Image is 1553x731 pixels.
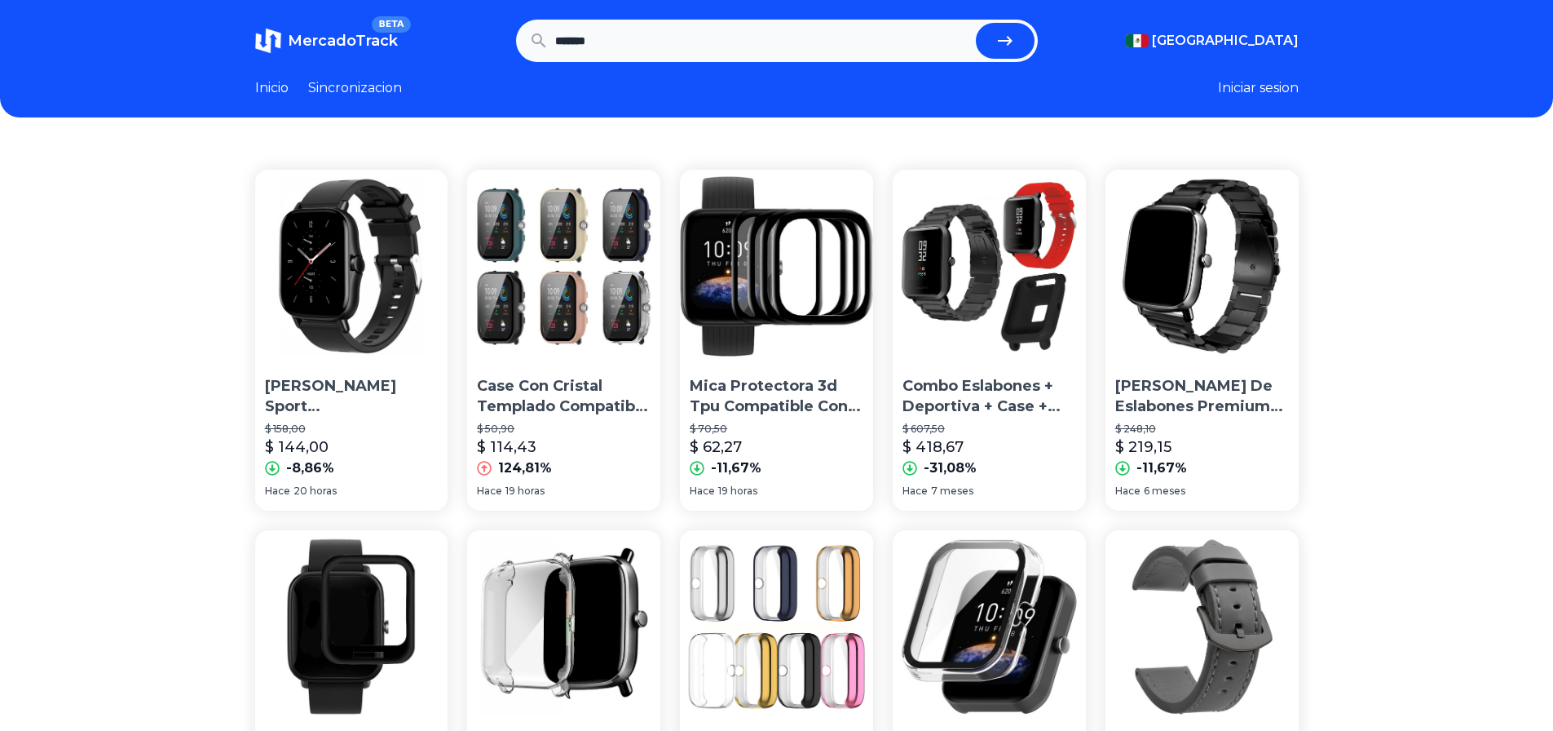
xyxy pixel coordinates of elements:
[498,459,552,478] p: 124,81%
[1105,530,1299,724] img: Correa Piel Pu Hebilla Negro Para Smartwatch Amazfit Gtr 3
[1218,78,1299,98] button: Iniciar sesion
[902,423,1076,436] p: $ 607,50
[1115,436,1171,459] p: $ 219,15
[1115,485,1140,498] span: Hace
[1105,170,1299,363] img: Correa De Eslabones Premium Para Amazfit Gts 2 Mini
[931,485,973,498] span: 7 meses
[265,485,290,498] span: Hace
[711,459,761,478] p: -11,67%
[467,170,660,363] img: Case Con Cristal Templado Compatible Con Amazfit Gts 4 Mini
[680,170,873,511] a: Mica Protectora 3d Tpu Compatible Con Amazfit Bip 3 ProMica Protectora 3d Tpu Compatible Con Amaz...
[265,436,329,459] p: $ 144,00
[255,170,448,363] img: Correa Sport Lisa Premium Para Amazfit Gts 2 / 2e
[477,423,651,436] p: $ 50,90
[893,170,1086,363] img: Combo Eslabones + Deportiva + Case + Mica Para Amazfit Bip
[288,32,398,50] span: MercadoTrack
[1126,34,1149,47] img: Mexico
[1105,170,1299,511] a: Correa De Eslabones Premium Para Amazfit Gts 2 Mini[PERSON_NAME] De Eslabones Premium Para Amazfi...
[467,170,660,511] a: Case Con Cristal Templado Compatible Con Amazfit Gts 4 MiniCase Con Cristal Templado Compatible C...
[308,78,402,98] a: Sincronizacion
[505,485,545,498] span: 19 horas
[1152,31,1299,51] span: [GEOGRAPHIC_DATA]
[477,436,536,459] p: $ 114,43
[690,436,742,459] p: $ 62,27
[680,530,873,724] img: Funda Protectora De 3 Piezas Para Amazfit Bip3/pro
[467,530,660,724] img: Funda Case D Tpu Brillante Premium Para Amazfit Gts 2 Mini
[1144,485,1185,498] span: 6 meses
[902,376,1076,417] p: Combo Eslabones + Deportiva + Case + Mica Para Amazfit Bip
[255,28,281,54] img: MercadoTrack
[902,485,928,498] span: Hace
[265,376,439,417] p: [PERSON_NAME] Sport [PERSON_NAME] Premium Para Amazfit Gts 2 / 2e
[680,170,873,363] img: Mica Protectora 3d Tpu Compatible Con Amazfit Bip 3 Pro
[255,530,448,724] img: Combo De 2 Micas 3d De Tpu Premium Para Amazfit Bip U/ U Pro
[477,485,502,498] span: Hace
[690,376,863,417] p: Mica Protectora 3d Tpu Compatible Con Amazfit Bip 3 Pro
[924,459,977,478] p: -31,08%
[690,485,715,498] span: Hace
[902,436,964,459] p: $ 418,67
[893,530,1086,724] img: Case Con Cristal Templado 9h Compatible Con Amazfit Bip 3
[255,28,398,54] a: MercadoTrackBETA
[372,16,410,33] span: BETA
[1136,459,1187,478] p: -11,67%
[1115,423,1289,436] p: $ 248,10
[1115,376,1289,417] p: [PERSON_NAME] De Eslabones Premium Para Amazfit Gts 2 Mini
[690,423,863,436] p: $ 70,50
[255,78,289,98] a: Inicio
[286,459,334,478] p: -8,86%
[293,485,337,498] span: 20 horas
[893,170,1086,511] a: Combo Eslabones + Deportiva + Case + Mica Para Amazfit BipCombo Eslabones + Deportiva + Case + Mi...
[255,170,448,511] a: Correa Sport Lisa Premium Para Amazfit Gts 2 / 2e[PERSON_NAME] Sport [PERSON_NAME] Premium Para A...
[1126,31,1299,51] button: [GEOGRAPHIC_DATA]
[265,423,439,436] p: $ 158,00
[477,376,651,417] p: Case Con Cristal Templado Compatible Con Amazfit Gts 4 Mini
[718,485,757,498] span: 19 horas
